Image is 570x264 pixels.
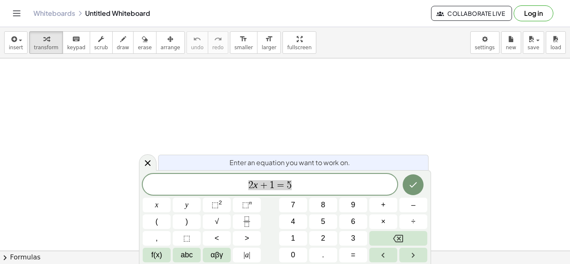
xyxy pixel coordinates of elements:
[233,231,261,246] button: Greater than
[475,45,495,50] span: settings
[187,31,208,54] button: undoundo
[399,214,427,229] button: Divide
[230,158,350,168] span: Enter an equation you want to work on.
[399,198,427,212] button: Minus
[249,199,252,206] sup: n
[403,174,424,195] button: Done
[203,214,231,229] button: Square root
[156,31,185,54] button: arrange
[233,214,261,229] button: Fraction
[369,198,397,212] button: Plus
[258,180,270,190] span: +
[339,231,367,246] button: 3
[506,45,516,50] span: new
[143,214,171,229] button: (
[321,216,325,227] span: 5
[230,31,257,54] button: format_sizesmaller
[309,198,337,212] button: 8
[270,180,275,190] span: 1
[262,45,276,50] span: larger
[527,45,539,50] span: save
[265,34,273,44] i: format_size
[291,249,295,261] span: 0
[29,31,63,54] button: transform
[411,199,415,211] span: –
[438,10,505,17] span: Collaborate Live
[244,249,250,261] span: a
[369,231,427,246] button: Backspace
[351,199,355,211] span: 9
[431,6,512,21] button: Collaborate Live
[351,216,355,227] span: 6
[214,233,219,244] span: <
[248,180,253,190] span: 2
[291,216,295,227] span: 4
[183,233,190,244] span: ⬚
[279,214,307,229] button: 4
[523,31,544,54] button: save
[67,45,86,50] span: keypad
[151,249,162,261] span: f(x)
[309,248,337,262] button: .
[214,34,222,44] i: redo
[219,199,222,206] sup: 2
[351,233,355,244] span: 3
[287,45,311,50] span: fullscreen
[33,9,75,18] a: Whiteboards
[208,31,228,54] button: redoredo
[411,216,416,227] span: ÷
[203,231,231,246] button: Less than
[291,233,295,244] span: 1
[279,248,307,262] button: 0
[4,31,28,54] button: insert
[173,214,201,229] button: )
[514,5,553,21] button: Log in
[181,249,193,261] span: abc
[253,179,258,190] var: x
[173,198,201,212] button: y
[249,251,250,259] span: |
[322,249,324,261] span: .
[381,216,386,227] span: ×
[143,198,171,212] button: x
[173,231,201,246] button: Placeholder
[245,233,249,244] span: >
[233,198,261,212] button: Superscript
[138,45,151,50] span: erase
[143,248,171,262] button: Functions
[235,45,253,50] span: smaller
[9,45,23,50] span: insert
[215,216,219,227] span: √
[282,31,316,54] button: fullscreen
[470,31,499,54] button: settings
[155,199,159,211] span: x
[161,45,180,50] span: arrange
[112,31,134,54] button: draw
[156,216,158,227] span: (
[550,45,561,50] span: load
[133,31,156,54] button: erase
[279,198,307,212] button: 7
[10,7,23,20] button: Toggle navigation
[339,248,367,262] button: Equals
[339,214,367,229] button: 6
[287,180,292,190] span: 5
[546,31,566,54] button: load
[339,198,367,212] button: 9
[63,31,90,54] button: keyboardkeypad
[369,248,397,262] button: Left arrow
[203,198,231,212] button: Squared
[369,214,397,229] button: Times
[381,199,386,211] span: +
[279,231,307,246] button: 1
[399,248,427,262] button: Right arrow
[321,199,325,211] span: 8
[240,34,247,44] i: format_size
[309,214,337,229] button: 5
[72,34,80,44] i: keyboard
[203,248,231,262] button: Greek alphabet
[156,233,158,244] span: ,
[321,233,325,244] span: 2
[193,34,201,44] i: undo
[143,231,171,246] button: ,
